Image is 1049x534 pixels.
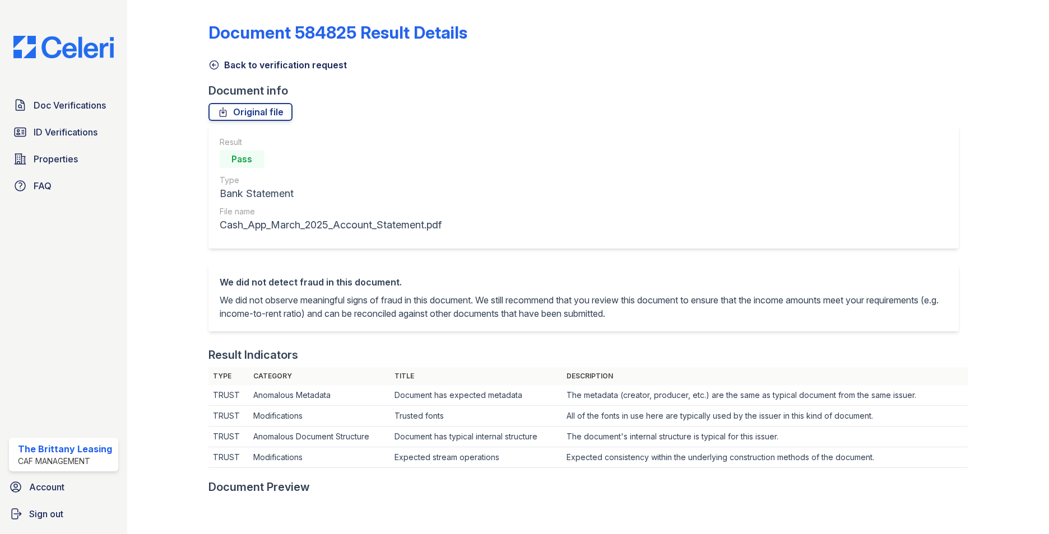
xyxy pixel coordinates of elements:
td: TRUST [208,406,249,427]
a: Doc Verifications [9,94,118,116]
div: Cash_App_March_2025_Account_Statement.pdf [220,217,442,233]
div: Result Indicators [208,347,298,363]
span: FAQ [34,179,52,193]
div: We did not detect fraud in this document. [220,275,948,289]
span: Properties [34,152,78,166]
th: Type [208,367,249,385]
div: CAF Management [18,456,112,467]
td: Modifications [249,447,390,468]
td: Modifications [249,406,390,427]
td: TRUST [208,427,249,447]
p: We did not observe meaningful signs of fraud in this document. We still recommend that you review... [220,293,948,320]
td: Anomalous Document Structure [249,427,390,447]
a: ID Verifications [9,121,118,143]
td: TRUST [208,447,249,468]
a: Original file [208,103,293,121]
td: Expected consistency within the underlying construction methods of the document. [562,447,968,468]
th: Title [390,367,562,385]
a: Back to verification request [208,58,347,72]
div: Type [220,175,442,186]
th: Description [562,367,968,385]
td: Trusted fonts [390,406,562,427]
span: ID Verifications [34,125,98,139]
td: Expected stream operations [390,447,562,468]
div: File name [220,206,442,217]
div: Document Preview [208,479,310,495]
td: Anomalous Metadata [249,385,390,406]
div: Document info [208,83,968,99]
a: Account [4,476,123,498]
span: Account [29,480,64,494]
div: Bank Statement [220,186,442,202]
td: TRUST [208,385,249,406]
span: Sign out [29,507,63,521]
div: The Brittany Leasing [18,442,112,456]
td: All of the fonts in use here are typically used by the issuer in this kind of document. [562,406,968,427]
th: Category [249,367,390,385]
span: Doc Verifications [34,99,106,112]
a: Document 584825 Result Details [208,22,467,43]
img: CE_Logo_Blue-a8612792a0a2168367f1c8372b55b34899dd931a85d93a1a3d3e32e68fde9ad4.png [4,36,123,58]
a: Properties [9,148,118,170]
td: The metadata (creator, producer, etc.) are the same as typical document from the same issuer. [562,385,968,406]
div: Result [220,137,442,148]
a: Sign out [4,503,123,525]
td: Document has expected metadata [390,385,562,406]
td: The document's internal structure is typical for this issuer. [562,427,968,447]
a: FAQ [9,175,118,197]
div: Pass [220,150,264,168]
td: Document has typical internal structure [390,427,562,447]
